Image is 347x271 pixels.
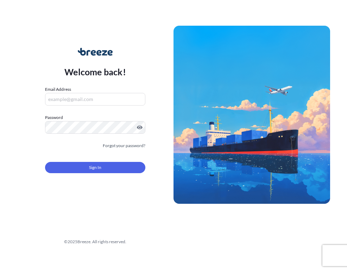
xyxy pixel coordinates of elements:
button: Show password [137,125,143,130]
label: Password [45,114,145,121]
a: Forgot your password? [103,142,145,149]
span: Sign In [89,164,101,171]
input: example@gmail.com [45,93,145,106]
img: Ship illustration [173,26,330,204]
div: © 2025 Breeze. All rights reserved. [17,238,173,245]
label: Email Address [45,86,71,93]
button: Sign In [45,162,145,173]
p: Welcome back! [64,66,126,77]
